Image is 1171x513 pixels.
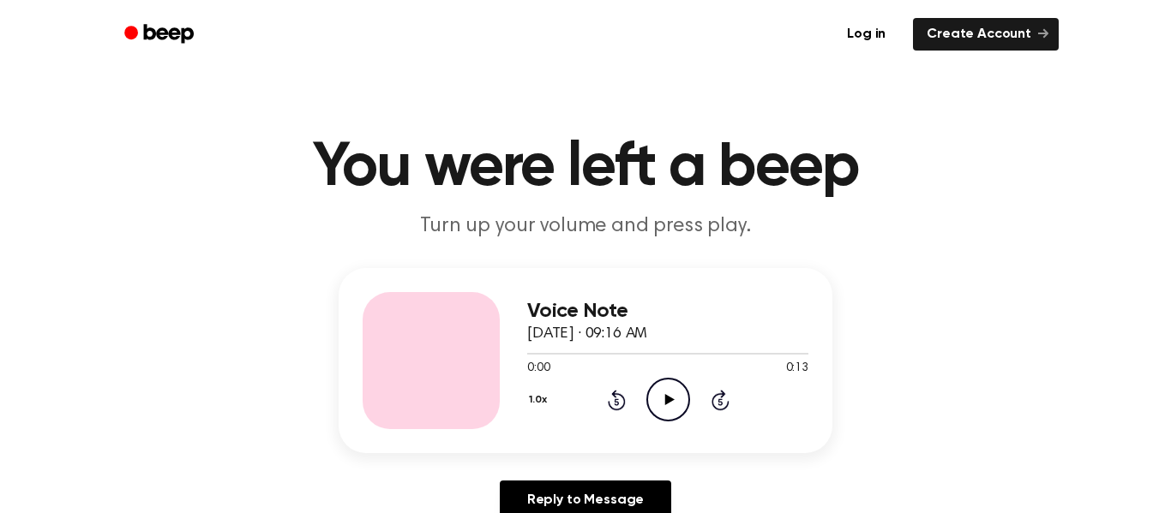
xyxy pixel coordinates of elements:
span: 0:13 [786,360,808,378]
button: 1.0x [527,385,553,415]
a: Create Account [913,18,1059,51]
a: Beep [112,18,209,51]
span: 0:00 [527,360,549,378]
h1: You were left a beep [147,137,1024,199]
p: Turn up your volume and press play. [256,212,915,241]
a: Log in [830,15,903,54]
h3: Voice Note [527,300,808,323]
span: [DATE] · 09:16 AM [527,326,647,342]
